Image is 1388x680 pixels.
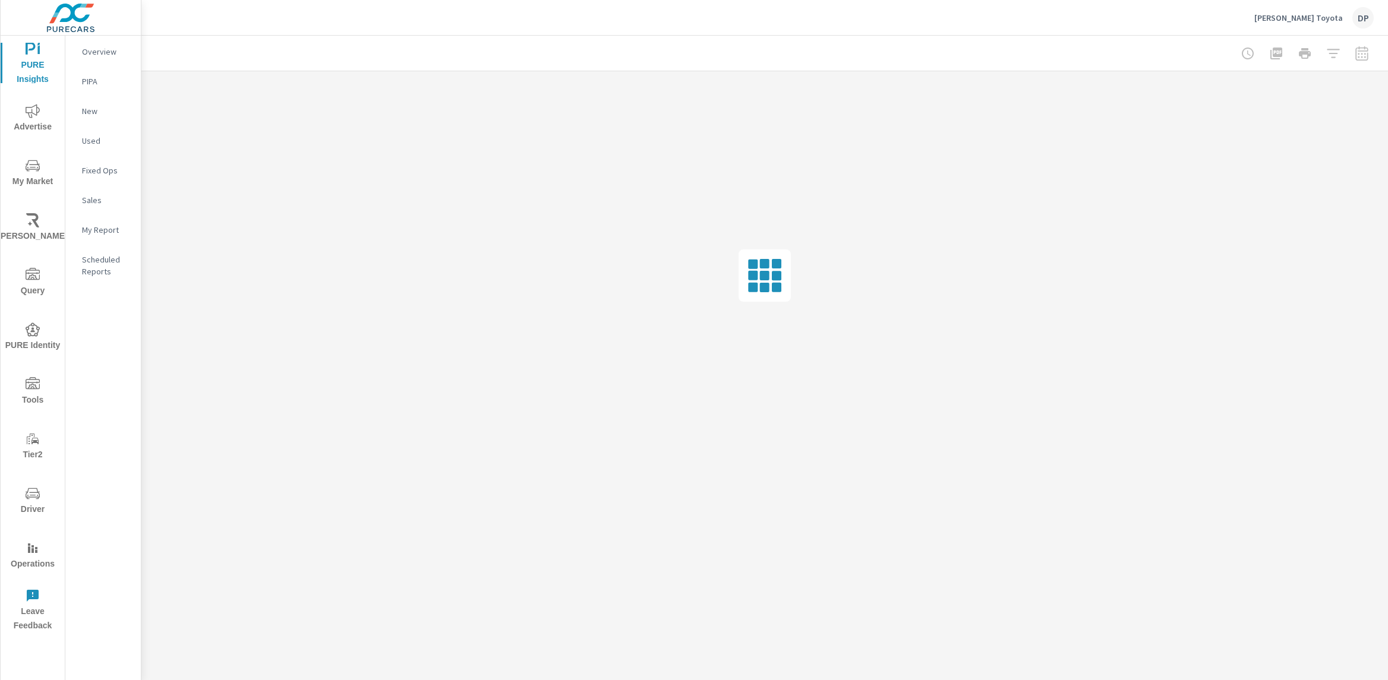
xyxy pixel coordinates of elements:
span: Leave Feedback [4,589,61,633]
div: Fixed Ops [65,162,141,179]
span: Tools [4,377,61,407]
div: New [65,102,141,120]
p: Sales [82,194,131,206]
p: Scheduled Reports [82,254,131,277]
span: PURE Insights [4,42,61,87]
div: Scheduled Reports [65,251,141,280]
div: Overview [65,43,141,61]
span: Query [4,268,61,298]
p: New [82,105,131,117]
div: PIPA [65,72,141,90]
p: Overview [82,46,131,58]
div: My Report [65,221,141,239]
div: Sales [65,191,141,209]
span: [PERSON_NAME] [4,213,61,243]
span: Operations [4,541,61,571]
p: Fixed Ops [82,165,131,176]
span: Tier2 [4,432,61,462]
span: PURE Identity [4,322,61,353]
span: Advertise [4,104,61,134]
div: DP [1352,7,1374,29]
p: Used [82,135,131,147]
span: Driver [4,486,61,517]
div: Used [65,132,141,150]
p: PIPA [82,75,131,87]
div: nav menu [1,36,65,637]
p: [PERSON_NAME] Toyota [1254,12,1343,23]
p: My Report [82,224,131,236]
span: My Market [4,159,61,189]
